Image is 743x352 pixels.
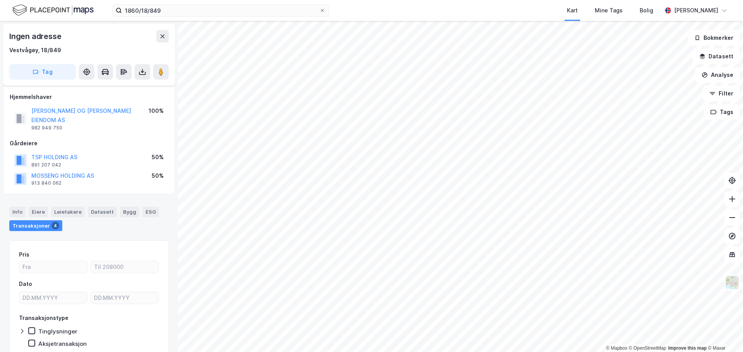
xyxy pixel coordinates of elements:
input: Fra [19,261,87,273]
input: DD.MM.YYYY [19,292,87,304]
div: Kontrollprogram for chat [704,315,743,352]
div: 4 [51,222,59,230]
a: Improve this map [668,345,707,351]
button: Bokmerker [688,30,740,46]
div: Vestvågøy, 18/849 [9,46,61,55]
button: Analyse [695,67,740,83]
a: Mapbox [606,345,627,351]
div: Datasett [88,207,117,217]
div: Transaksjoner [9,220,62,231]
div: Gårdeiere [10,139,168,148]
div: Bygg [120,207,139,217]
div: Kart [567,6,578,15]
div: Mine Tags [595,6,623,15]
button: Filter [703,86,740,101]
div: Dato [19,279,32,289]
button: Tags [704,104,740,120]
div: 50% [152,153,164,162]
div: Eiere [29,207,48,217]
input: Søk på adresse, matrikkel, gårdeiere, leietakere eller personer [122,5,319,16]
div: 50% [152,171,164,180]
a: OpenStreetMap [629,345,666,351]
div: Transaksjonstype [19,313,68,323]
div: Leietakere [51,207,85,217]
div: Pris [19,250,29,259]
div: Tinglysninger [38,328,77,335]
div: 100% [149,106,164,116]
button: Tag [9,64,76,80]
div: Bolig [640,6,653,15]
input: Til 208000 [91,261,159,273]
div: Hjemmelshaver [10,92,168,102]
iframe: Chat Widget [704,315,743,352]
img: Z [725,275,740,290]
input: DD.MM.YYYY [91,292,159,304]
img: logo.f888ab2527a4732fd821a326f86c7f29.svg [12,3,94,17]
button: Datasett [693,49,740,64]
div: [PERSON_NAME] [674,6,718,15]
div: ESG [142,207,159,217]
div: Info [9,207,26,217]
div: Ingen adresse [9,30,63,43]
div: Aksjetransaksjon [38,340,87,347]
div: 982 949 750 [31,125,62,131]
div: 913 840 062 [31,180,62,186]
div: 891 207 042 [31,162,61,168]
